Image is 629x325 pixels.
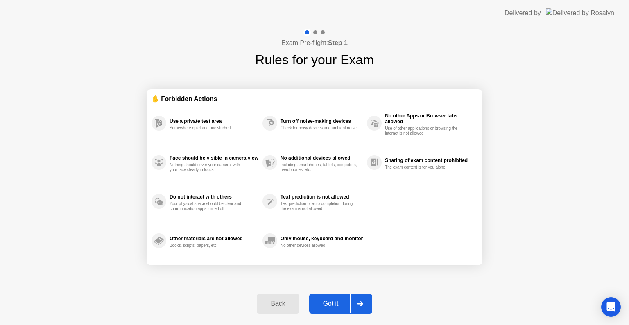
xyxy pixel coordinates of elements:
[385,113,473,124] div: No other Apps or Browser tabs allowed
[281,243,358,248] div: No other devices allowed
[505,8,541,18] div: Delivered by
[312,300,350,307] div: Got it
[255,50,374,70] h1: Rules for your Exam
[170,126,247,131] div: Somewhere quiet and undisturbed
[170,236,258,241] div: Other materials are not allowed
[170,155,258,161] div: Face should be visible in camera view
[281,201,358,211] div: Text prediction or auto-completion during the exam is not allowed
[385,158,473,163] div: Sharing of exam content prohibited
[281,162,358,172] div: Including smartphones, tablets, computers, headphones, etc.
[170,194,258,200] div: Do not interact with others
[281,126,358,131] div: Check for noisy devices and ambient noise
[281,155,363,161] div: No additional devices allowed
[170,243,247,248] div: Books, scripts, papers, etc
[257,294,299,314] button: Back
[281,38,348,48] h4: Exam Pre-flight:
[601,297,621,317] div: Open Intercom Messenger
[170,118,258,124] div: Use a private test area
[546,8,614,18] img: Delivered by Rosalyn
[170,201,247,211] div: Your physical space should be clear and communication apps turned off
[309,294,372,314] button: Got it
[281,118,363,124] div: Turn off noise-making devices
[385,165,462,170] div: The exam content is for you alone
[328,39,348,46] b: Step 1
[259,300,296,307] div: Back
[281,194,363,200] div: Text prediction is not allowed
[152,94,477,104] div: ✋ Forbidden Actions
[385,126,462,136] div: Use of other applications or browsing the internet is not allowed
[281,236,363,241] div: Only mouse, keyboard and monitor
[170,162,247,172] div: Nothing should cover your camera, with your face clearly in focus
